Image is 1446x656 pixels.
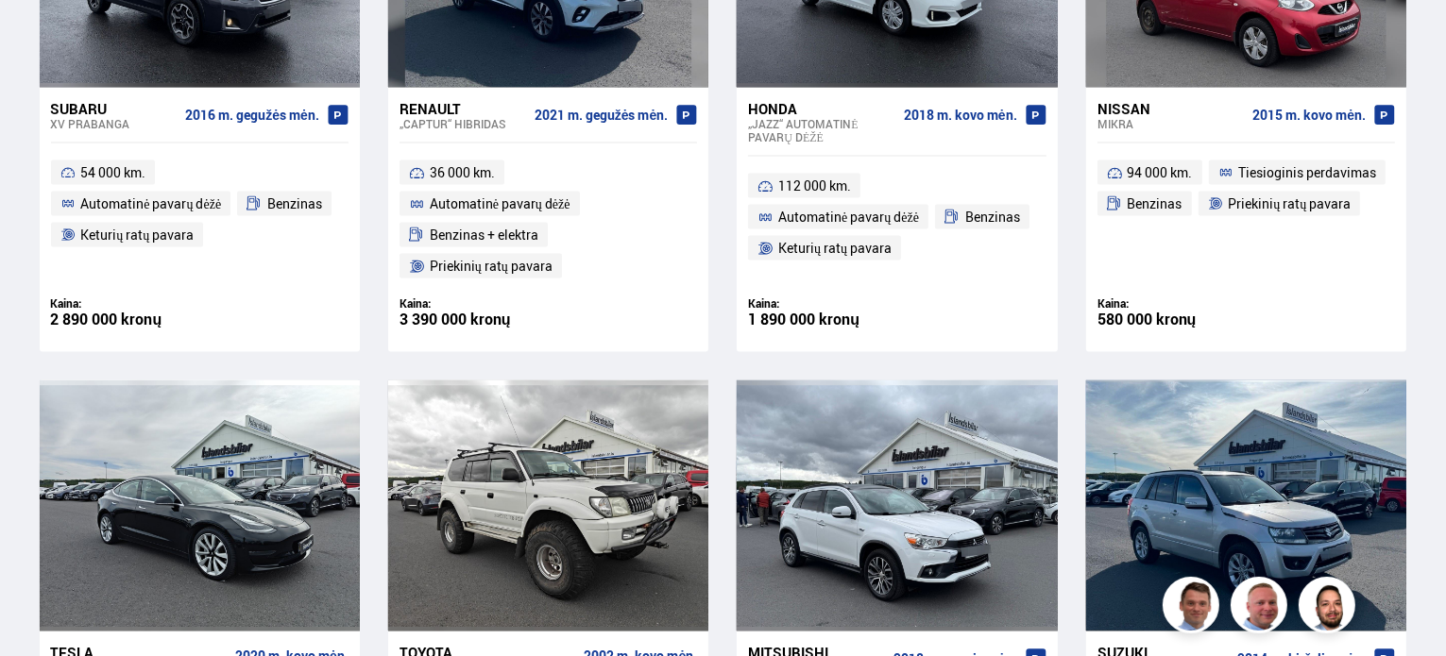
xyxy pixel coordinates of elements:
a: Subaru XV PRABANGA 2016 m. gegužės mėn. 54 000 km. Automatinė pavarų dėžė Benzinas Keturių ratų p... [40,88,360,352]
font: XV PRABANGA [51,116,130,131]
font: 2021 m. gegužės mėn. [535,106,669,124]
img: FbJEzSuNWCJXmdc-.webp [1165,580,1222,636]
font: Priekinių ratų pavara [1228,194,1351,212]
font: Honda [748,99,797,118]
font: 2018 m. kovo mėn. [904,106,1017,124]
font: Automatinė pavarų dėžė [80,194,221,212]
font: 3 390 000 kronų [400,309,511,329]
a: Honda „Jazz“ AUTOMATINĖ PAVARŲ DĖŽĖ 2018 m. kovo mėn. 112 000 km. Automatinė pavarų dėžė Benzinas... [737,88,1057,352]
font: Automatinė pavarų dėžė [778,208,919,226]
font: Kaina: [51,295,82,311]
font: Renault [400,99,461,118]
font: Subaru [51,99,108,118]
font: Automatinė pavarų dėžė [430,194,570,212]
font: 2 890 000 kronų [51,309,162,329]
font: „Captur“ hibridas [400,116,506,131]
font: „Jazz“ AUTOMATINĖ PAVARŲ DĖŽĖ [748,116,858,144]
font: Keturių ratų pavara [80,226,194,244]
font: Benzinas [965,208,1020,226]
font: 580 000 kronų [1097,309,1197,329]
font: Benzinas [267,194,322,212]
font: Priekinių ratų pavara [430,257,553,275]
font: 54 000 km. [80,163,145,181]
button: Atidaryti „LiveChat“ pokalbių valdiklį [15,8,72,64]
a: Nissan Mikra 2015 m. kovo mėn. 94 000 km. Tiesioginis perdavimas Benzinas Priekinių ratų pavara K... [1086,88,1406,352]
font: 2015 m. kovo mėn. [1252,106,1366,124]
font: Kaina: [1097,295,1129,311]
font: Benzinas + elektra [430,226,538,244]
font: Nissan [1097,99,1150,118]
font: Mikra [1097,116,1133,131]
img: siFngHWaQ9KaOqBr.png [1233,580,1290,636]
font: 1 890 000 kronų [748,309,859,329]
font: 112 000 km. [778,177,851,194]
font: Kaina: [400,295,431,311]
font: 94 000 km. [1128,163,1193,181]
font: Benzinas [1128,194,1182,212]
font: Tiesioginis perdavimas [1238,163,1376,181]
a: Renault „Captur“ hibridas 2021 m. gegužės mėn. 36 000 km. Automatinė pavarų dėžė Benzinas + elekt... [388,88,708,352]
img: nhp88E3Fdnt1Opn2.png [1301,580,1358,636]
font: Keturių ratų pavara [778,239,892,257]
font: Kaina: [748,295,779,311]
font: 2016 m. gegužės mėn. [185,106,319,124]
font: 36 000 km. [430,163,495,181]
